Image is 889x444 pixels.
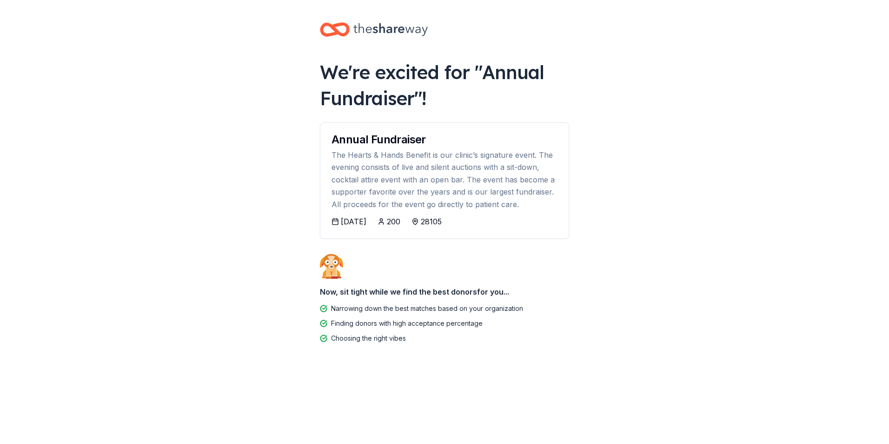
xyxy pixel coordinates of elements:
div: 28105 [421,216,442,227]
div: Now, sit tight while we find the best donors for you... [320,283,569,301]
div: [DATE] [341,216,366,227]
div: Finding donors with high acceptance percentage [331,318,483,329]
div: Annual Fundraiser [332,134,557,145]
div: 200 [387,216,400,227]
div: The Hearts & Hands Benefit is our clinic’s signature event. The evening consists of live and sile... [332,149,557,210]
div: Narrowing down the best matches based on your organization [331,303,523,314]
img: Dog waiting patiently [320,254,343,279]
div: We're excited for " Annual Fundraiser "! [320,59,569,111]
div: Choosing the right vibes [331,333,406,344]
